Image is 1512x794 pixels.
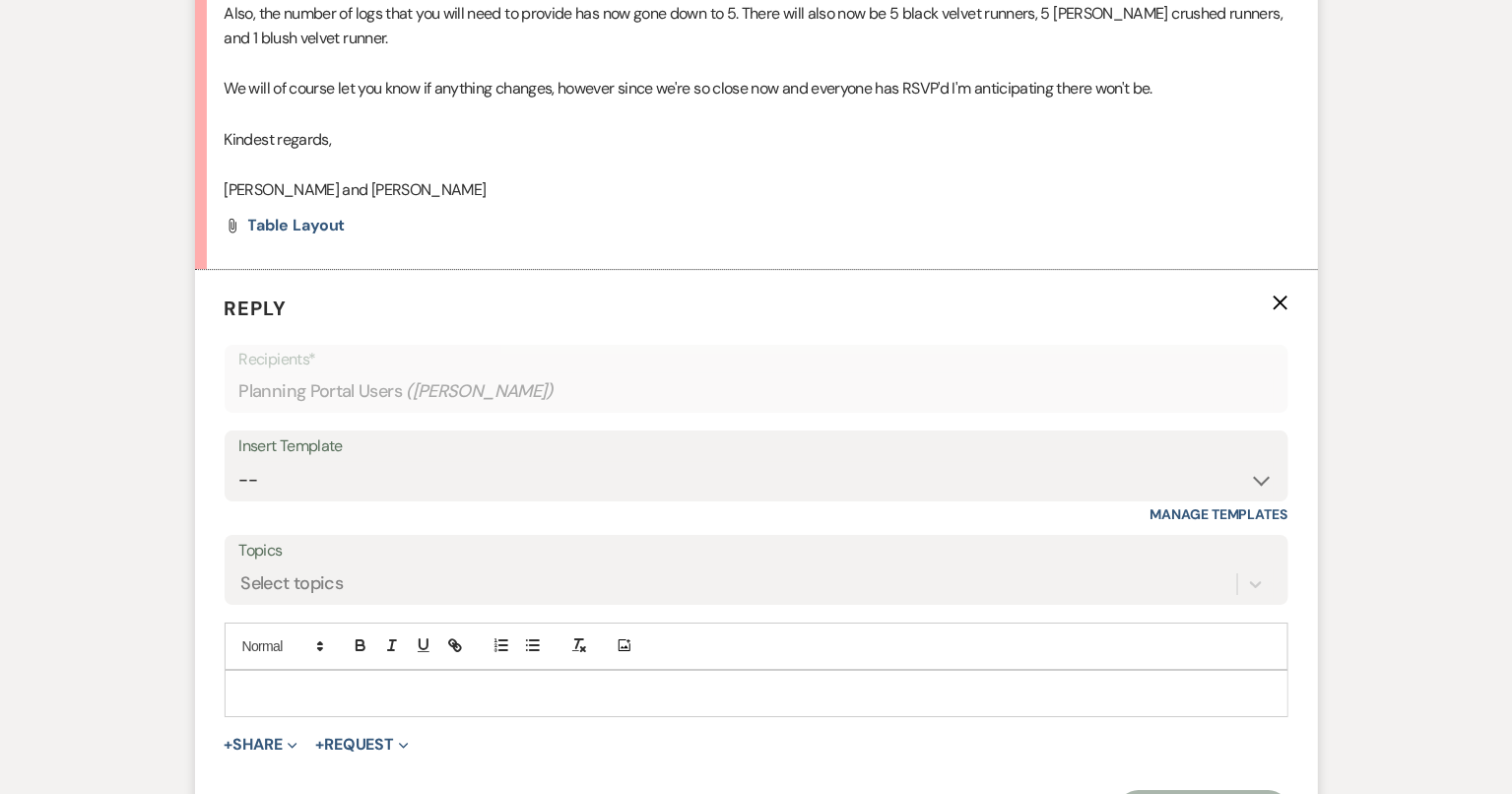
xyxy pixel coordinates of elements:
[1150,505,1288,523] a: Manage Templates
[239,432,1274,461] div: Insert Template
[239,347,1274,372] p: Recipients*
[225,76,1288,101] p: We will of course let you know if anything changes, however since we're so close now and everyone...
[225,127,1288,153] p: Kindest regards,
[239,372,1274,411] div: Planning Portal Users
[225,737,298,753] button: Share
[406,378,554,405] span: ( [PERSON_NAME] )
[248,218,346,233] a: table layout
[225,177,1288,203] p: [PERSON_NAME] and [PERSON_NAME]
[239,537,1274,565] label: Topics
[241,570,344,597] div: Select topics
[225,1,1288,51] p: Also, the number of logs that you will need to provide has now gone down to 5. There will also no...
[225,737,233,753] span: +
[225,296,288,321] span: Reply
[315,737,409,753] button: Request
[315,737,324,753] span: +
[248,215,346,235] span: table layout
